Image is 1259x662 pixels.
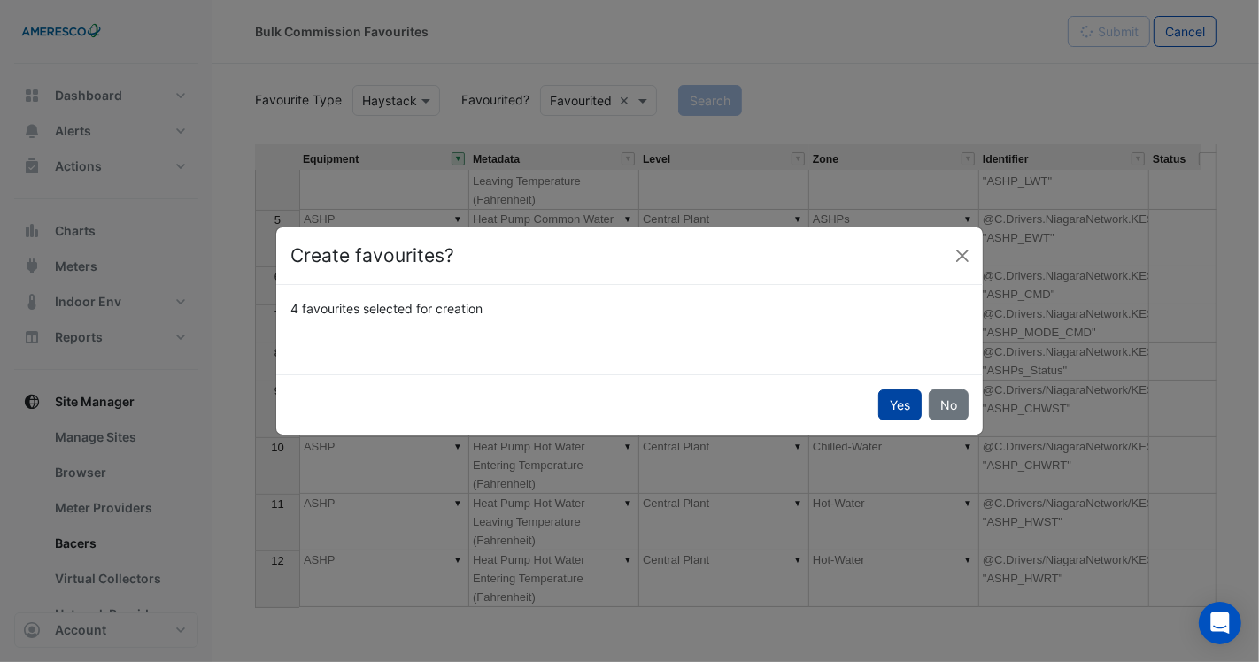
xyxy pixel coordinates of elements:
[878,389,922,420] button: Yes
[929,389,969,420] button: No
[280,299,979,318] div: 4 favourites selected for creation
[949,242,976,269] button: Close
[1199,602,1241,644] div: Open Intercom Messenger
[290,242,454,270] h4: Create favourites?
